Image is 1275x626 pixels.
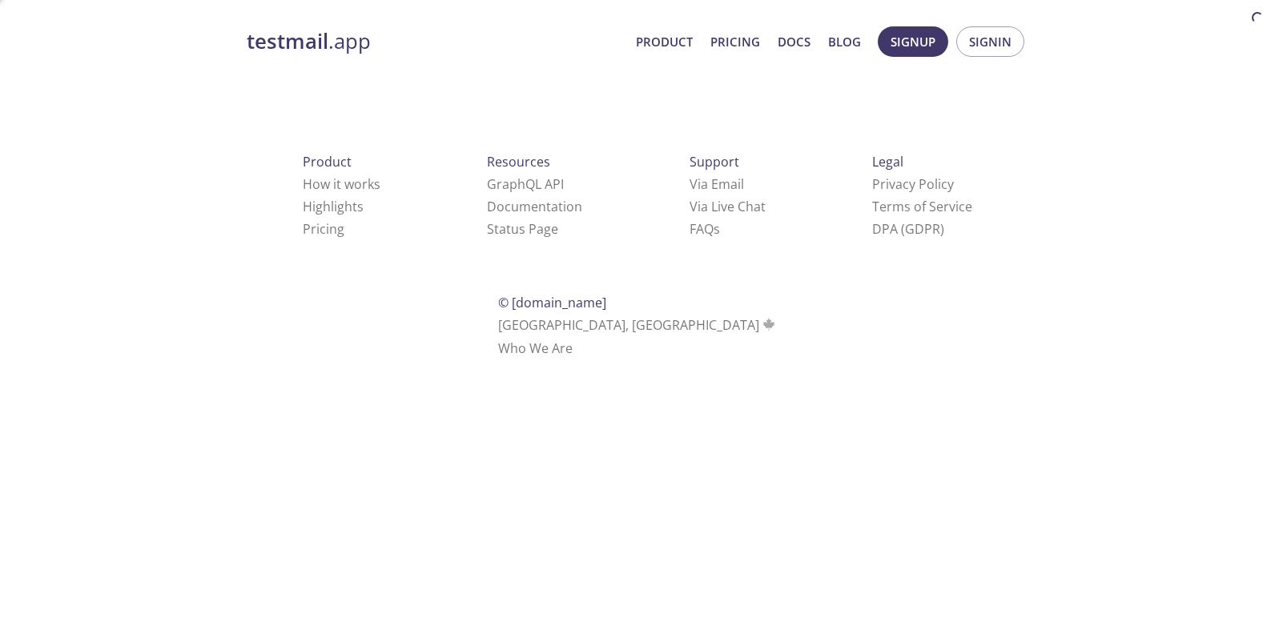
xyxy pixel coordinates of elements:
a: Pricing [710,31,760,52]
span: Resources [487,153,550,171]
strong: testmail [247,27,328,55]
span: Signin [969,31,1012,52]
span: s [714,220,720,238]
a: Blog [828,31,861,52]
a: Via Email [690,175,744,193]
a: Highlights [303,198,364,215]
a: testmail.app [247,28,623,55]
a: How it works [303,175,380,193]
button: Signup [878,26,948,57]
a: DPA (GDPR) [872,220,944,238]
a: Privacy Policy [872,175,954,193]
a: Via Live Chat [690,198,766,215]
a: FAQ [690,220,720,238]
a: GraphQL API [487,175,564,193]
a: Docs [778,31,810,52]
span: Legal [872,153,903,171]
a: Who We Are [498,339,573,357]
a: Product [636,31,693,52]
a: Documentation [487,198,582,215]
a: Status Page [487,220,558,238]
span: [GEOGRAPHIC_DATA], [GEOGRAPHIC_DATA] [498,316,778,334]
span: Signup [891,31,935,52]
span: Product [303,153,352,171]
button: Signin [956,26,1024,57]
span: Support [690,153,739,171]
a: Terms of Service [872,198,972,215]
span: © [DOMAIN_NAME] [498,294,606,311]
a: Pricing [303,220,344,238]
